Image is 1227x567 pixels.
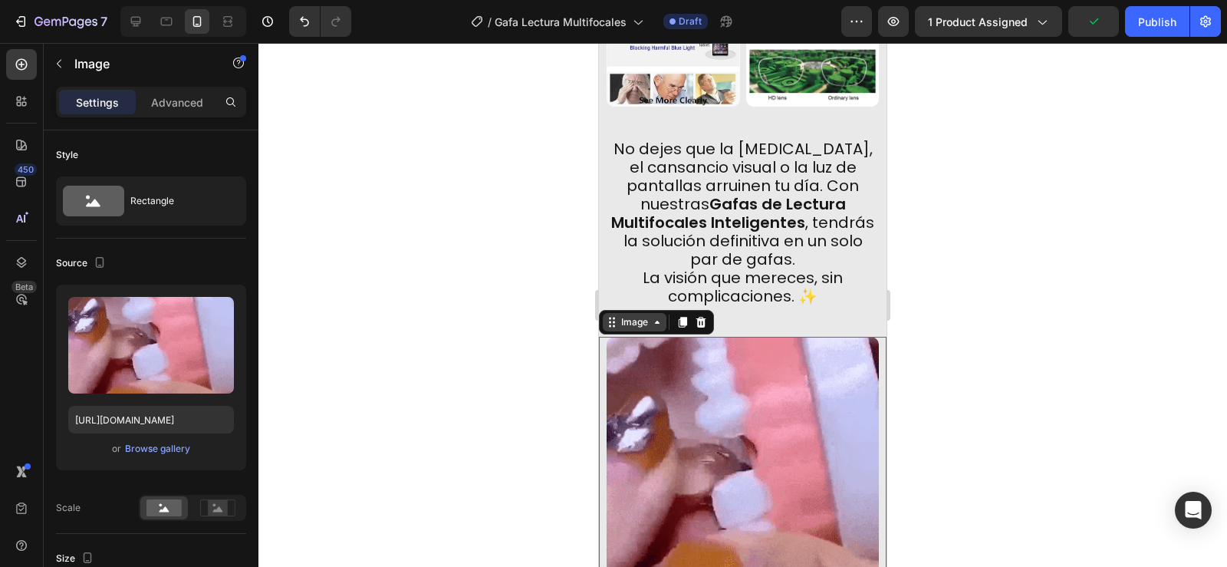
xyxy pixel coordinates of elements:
div: Style [56,148,78,162]
div: 450 [15,163,37,176]
button: Publish [1125,6,1189,37]
p: Image [74,54,205,73]
div: Publish [1138,14,1176,30]
button: 1 product assigned [915,6,1062,37]
span: or [112,440,121,458]
span: Gafa Lectura Multifocales [495,14,627,30]
div: Rectangle [130,183,224,219]
p: 7 [100,12,107,31]
img: gempages_578906448214360857-627aef5c-90f7-4374-9018-2b84cd997061.webp [8,294,280,566]
iframe: Design area [599,43,887,567]
div: Scale [56,501,81,515]
span: Draft [679,15,702,28]
div: Open Intercom Messenger [1175,492,1212,529]
p: Advanced [151,94,203,110]
span: / [488,14,492,30]
div: Image [19,272,52,286]
span: 1 product assigned [928,14,1028,30]
div: Undo/Redo [289,6,351,37]
div: Source [56,253,109,274]
input: https://example.com/image.jpg [68,406,234,433]
img: preview-image [68,297,234,394]
button: 7 [6,6,114,37]
p: Settings [76,94,119,110]
button: Browse gallery [124,441,191,457]
div: Browse gallery [125,442,190,456]
div: Beta [12,281,37,293]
